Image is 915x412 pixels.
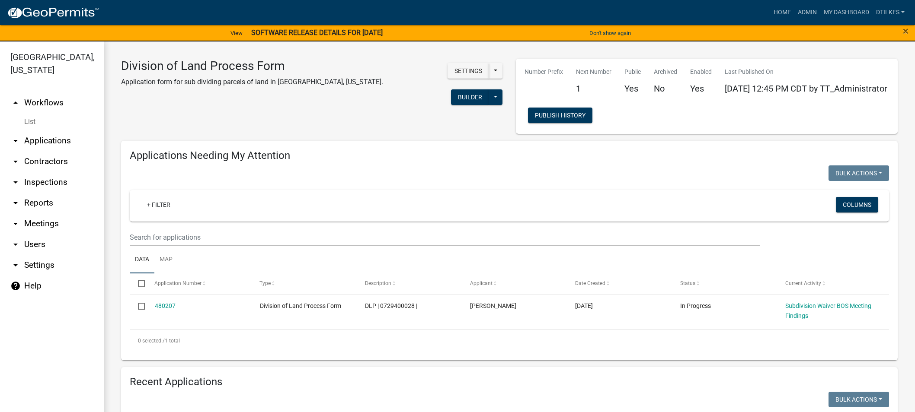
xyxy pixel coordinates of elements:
datatable-header-cell: Date Created [567,273,672,294]
p: Next Number [576,67,611,76]
i: arrow_drop_down [10,136,21,146]
strong: SOFTWARE RELEASE DETAILS FOR [DATE] [251,29,383,37]
a: + Filter [140,197,177,212]
datatable-header-cell: Current Activity [777,273,882,294]
a: Home [770,4,794,21]
a: Map [154,246,178,274]
datatable-header-cell: Application Number [146,273,251,294]
wm-modal-confirm: Workflow Publish History [528,112,592,119]
div: 1 total [130,330,889,352]
a: My Dashboard [820,4,873,21]
span: Applicant [470,280,493,286]
p: Public [624,67,641,76]
p: Last Published On [725,67,887,76]
h3: Division of Land Process Form [121,59,383,73]
datatable-header-cell: Applicant [462,273,567,294]
button: Close [903,26,909,36]
span: × [903,25,909,37]
span: Type [260,280,271,286]
datatable-header-cell: Description [357,273,462,294]
a: Admin [794,4,820,21]
i: arrow_drop_down [10,260,21,270]
span: Julie Salvesen [470,302,516,309]
button: Bulk Actions [829,392,889,407]
i: help [10,281,21,291]
span: 09/18/2025 [575,302,593,309]
datatable-header-cell: Select [130,273,146,294]
span: 0 selected / [138,338,165,344]
i: arrow_drop_down [10,219,21,229]
i: arrow_drop_down [10,156,21,167]
a: Subdivision Waiver BOS Meeting Findings [785,302,871,319]
span: Current Activity [785,280,821,286]
h4: Recent Applications [130,376,889,388]
button: Bulk Actions [829,165,889,181]
h5: Yes [690,83,712,94]
i: arrow_drop_down [10,198,21,208]
h4: Applications Needing My Attention [130,149,889,162]
span: Status [680,280,695,286]
a: 480207 [155,302,176,309]
h5: 1 [576,83,611,94]
p: Enabled [690,67,712,76]
span: Date Created [575,280,605,286]
button: Builder [451,89,489,105]
button: Columns [836,197,878,212]
a: dtilkes [873,4,908,21]
datatable-header-cell: Type [251,273,356,294]
datatable-header-cell: Status [672,273,777,294]
button: Publish History [528,108,592,123]
span: Application Number [155,280,202,286]
h5: Yes [624,83,641,94]
i: arrow_drop_down [10,177,21,187]
span: In Progress [680,302,711,309]
a: View [227,26,246,40]
button: Don't show again [586,26,634,40]
span: DLP | 0729400028 | [365,302,417,309]
input: Search for applications [130,228,760,246]
span: Division of Land Process Form [260,302,341,309]
h5: No [654,83,677,94]
i: arrow_drop_up [10,98,21,108]
i: arrow_drop_down [10,239,21,250]
a: Data [130,246,154,274]
p: Application form for sub dividing parcels of land in [GEOGRAPHIC_DATA], [US_STATE]. [121,77,383,87]
span: [DATE] 12:45 PM CDT by TT_Administrator [725,83,887,94]
p: Archived [654,67,677,76]
button: Settings [448,63,489,79]
span: Description [365,280,391,286]
p: Number Prefix [525,67,563,76]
